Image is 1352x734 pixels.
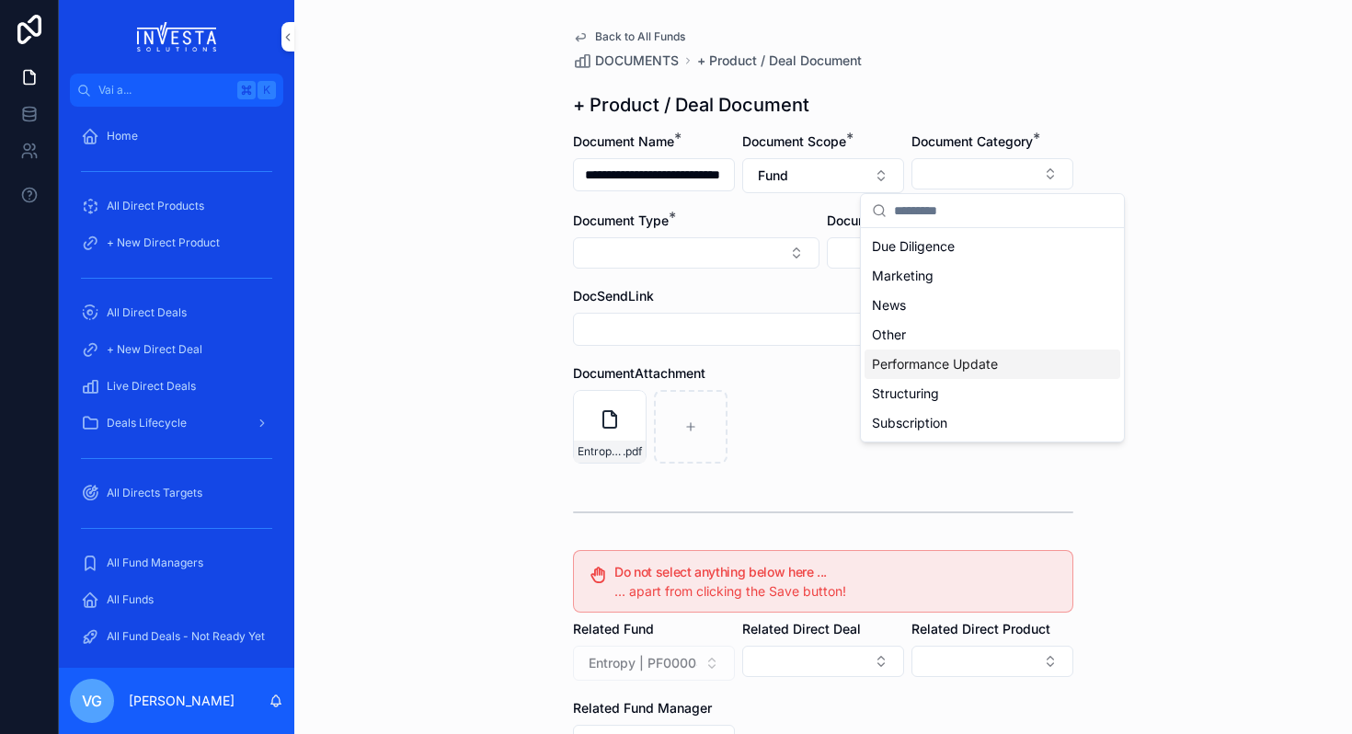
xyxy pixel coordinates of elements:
span: Related Direct Product [911,621,1050,637]
span: DocumentAttachment [573,365,705,381]
div: contenuto scorrevole [59,107,294,668]
span: Performance Update [872,355,998,373]
div: ... apart from clicking the Save button! [614,582,1058,601]
span: DOCUMENTS [595,52,679,70]
span: All Funds [107,592,154,607]
a: DOCUMENTS [573,52,679,70]
span: Document Scope [742,133,846,149]
button: Select Button [742,158,904,193]
span: All Direct Deals [107,305,187,320]
span: Document Language [827,212,953,228]
span: Marketing [872,267,934,285]
a: + New Direct Deal [70,333,283,366]
span: Fund [758,166,788,185]
span: VG [82,690,102,712]
div: Suggestions [861,228,1124,442]
a: All Fund Managers [70,546,283,579]
button: Select Button [742,646,904,677]
span: Related Fund Manager [573,700,712,716]
span: News [872,296,906,315]
a: All Fund Deals - Not Ready Yet [70,620,283,653]
a: Live Direct Deals [70,370,283,403]
span: Structuring [872,384,939,403]
span: All Fund Deals - Not Ready Yet [107,629,265,644]
a: + New Direct Product [70,226,283,259]
span: Other [872,326,906,344]
span: Deals Lifecycle [107,416,187,430]
span: Live Direct Deals [107,379,196,394]
p: [PERSON_NAME] [129,692,235,710]
a: Back to All Funds [573,29,685,44]
a: + Product / Deal Document [697,52,862,70]
a: Home [70,120,283,153]
span: All Directs Targets [107,486,202,500]
span: Related Direct Deal [742,621,861,637]
font: Vai a... [98,83,132,97]
a: All Funds [70,583,283,616]
a: All Directs Targets [70,476,283,510]
button: Select Button [911,158,1073,189]
span: Home [107,129,138,143]
button: Vai a...K [70,74,283,107]
span: All Fund Managers [107,556,203,570]
button: Select Button [573,237,819,269]
span: Related Fund [573,621,654,637]
span: .pdf [623,444,642,459]
span: Entropy LP Update - [DATE] [578,444,623,459]
span: DocSendLink [573,288,654,304]
span: + New Direct Deal [107,342,202,357]
span: Document Name [573,133,674,149]
span: + New Direct Product [107,235,220,250]
span: Due Diligence [872,237,955,256]
span: Back to All Funds [595,29,685,44]
a: All Direct Deals [70,296,283,329]
a: Deals Lifecycle [70,407,283,440]
button: Select Button [827,237,1073,269]
font: K [263,83,270,97]
span: Document Category [911,133,1033,149]
span: Subscription [872,414,947,432]
span: Document Type [573,212,669,228]
span: All Direct Products [107,199,204,213]
h5: Do not select anything below here ... [614,566,1058,579]
h1: + Product / Deal Document [573,92,809,118]
img: Logo dell'app [137,22,217,52]
span: ... apart from clicking the Save button! [614,583,846,599]
a: All Direct Products [70,189,283,223]
button: Select Button [911,646,1073,677]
